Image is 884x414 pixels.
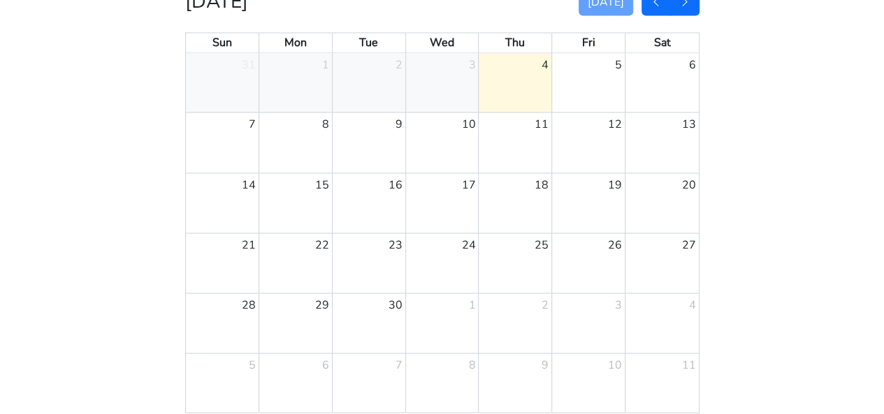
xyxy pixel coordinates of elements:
td: September 17, 2025 [405,172,479,232]
a: September 30, 2025 [386,293,405,316]
a: Saturday [651,33,673,52]
td: October 8, 2025 [405,353,479,413]
a: Wednesday [427,33,457,52]
td: October 3, 2025 [552,293,625,353]
a: Friday [579,33,598,52]
a: September 9, 2025 [393,112,405,135]
td: September 14, 2025 [186,172,259,232]
a: September 21, 2025 [239,233,259,256]
a: September 13, 2025 [679,112,699,135]
td: September 25, 2025 [479,232,552,293]
td: October 11, 2025 [625,353,699,413]
a: October 8, 2025 [465,353,478,376]
a: September 7, 2025 [246,112,259,135]
a: October 7, 2025 [393,353,405,376]
a: September 20, 2025 [679,173,699,195]
a: October 1, 2025 [465,293,478,316]
a: September 14, 2025 [239,173,259,195]
a: September 12, 2025 [605,112,625,135]
td: September 23, 2025 [332,232,405,293]
a: October 11, 2025 [679,353,699,376]
a: September 5, 2025 [612,53,625,75]
a: September 11, 2025 [532,112,551,135]
td: October 4, 2025 [625,293,699,353]
td: September 6, 2025 [625,53,699,112]
td: September 13, 2025 [625,112,699,172]
a: September 27, 2025 [679,233,699,256]
td: September 19, 2025 [552,172,625,232]
a: September 16, 2025 [386,173,405,195]
td: September 7, 2025 [186,112,259,172]
a: October 10, 2025 [605,353,625,376]
a: Monday [282,33,310,52]
a: September 17, 2025 [458,173,478,195]
a: September 26, 2025 [605,233,625,256]
td: September 16, 2025 [332,172,405,232]
td: September 27, 2025 [625,232,699,293]
a: October 2, 2025 [539,293,551,316]
td: September 15, 2025 [259,172,332,232]
td: October 1, 2025 [405,293,479,353]
a: September 23, 2025 [386,233,405,256]
a: Thursday [502,33,528,52]
a: October 4, 2025 [686,293,699,316]
td: September 30, 2025 [332,293,405,353]
a: September 22, 2025 [312,233,332,256]
td: September 8, 2025 [259,112,332,172]
td: September 28, 2025 [186,293,259,353]
td: September 24, 2025 [405,232,479,293]
a: Sunday [210,33,235,52]
td: September 10, 2025 [405,112,479,172]
a: October 9, 2025 [539,353,551,376]
td: October 10, 2025 [552,353,625,413]
td: September 9, 2025 [332,112,405,172]
a: Tuesday [356,33,381,52]
td: September 11, 2025 [479,112,552,172]
td: September 12, 2025 [552,112,625,172]
a: September 6, 2025 [686,53,699,75]
td: September 21, 2025 [186,232,259,293]
td: October 7, 2025 [332,353,405,413]
td: October 5, 2025 [186,353,259,413]
a: October 3, 2025 [612,293,625,316]
td: October 6, 2025 [259,353,332,413]
a: September 8, 2025 [319,112,332,135]
a: September 18, 2025 [532,173,551,195]
a: September 24, 2025 [458,233,478,256]
td: October 9, 2025 [479,353,552,413]
td: September 29, 2025 [259,293,332,353]
a: September 28, 2025 [239,293,259,316]
a: September 29, 2025 [312,293,332,316]
a: September 19, 2025 [605,173,625,195]
td: October 2, 2025 [479,293,552,353]
a: October 5, 2025 [246,353,259,376]
a: September 4, 2025 [539,53,551,75]
td: September 18, 2025 [479,172,552,232]
a: September 15, 2025 [312,173,332,195]
a: September 25, 2025 [532,233,551,256]
td: September 26, 2025 [552,232,625,293]
a: September 10, 2025 [458,112,478,135]
td: September 4, 2025 [479,53,552,112]
td: September 5, 2025 [552,53,625,112]
a: October 6, 2025 [319,353,332,376]
td: September 22, 2025 [259,232,332,293]
td: September 20, 2025 [625,172,699,232]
